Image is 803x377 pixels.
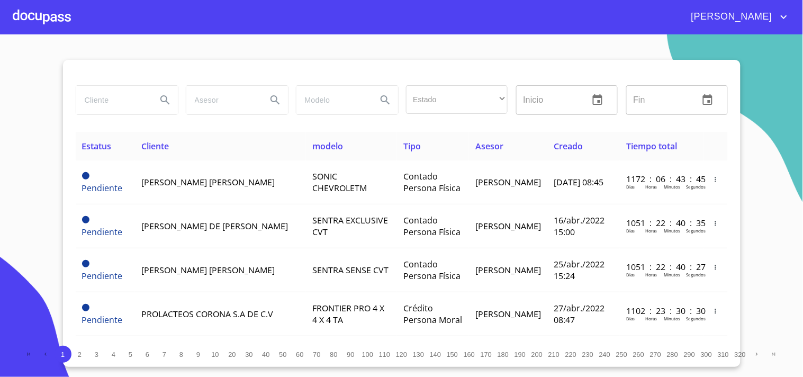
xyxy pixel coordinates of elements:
[580,346,597,363] button: 230
[645,272,657,277] p: Horas
[312,140,343,152] span: modelo
[326,346,342,363] button: 80
[554,140,583,152] span: Creado
[262,351,269,358] span: 40
[82,140,112,152] span: Estatus
[626,173,698,185] p: 1172 : 06 : 43 : 45
[211,351,219,358] span: 10
[296,351,303,358] span: 60
[647,346,664,363] button: 270
[186,86,258,114] input: search
[396,351,407,358] span: 120
[475,176,541,188] span: [PERSON_NAME]
[403,214,461,238] span: Contado Persona Física
[626,272,635,277] p: Dias
[616,351,627,358] span: 250
[481,351,492,358] span: 170
[82,314,123,326] span: Pendiente
[82,260,89,267] span: Pendiente
[599,351,610,358] span: 240
[330,351,337,358] span: 80
[554,176,603,188] span: [DATE] 08:45
[179,351,183,358] span: 8
[430,351,441,358] span: 140
[475,220,541,232] span: [PERSON_NAME]
[554,302,604,326] span: 27/abr./2022 08:47
[498,351,509,358] span: 180
[95,351,98,358] span: 3
[279,351,286,358] span: 50
[241,346,258,363] button: 30
[686,228,706,234] p: Segundos
[296,86,368,114] input: search
[379,351,390,358] span: 110
[376,346,393,363] button: 110
[312,264,389,276] span: SENTRA SENSE CVT
[362,351,373,358] span: 100
[645,184,657,190] p: Horas
[82,172,89,179] span: Pendiente
[554,258,604,282] span: 25/abr./2022 15:24
[645,316,657,321] p: Horas
[563,346,580,363] button: 220
[82,182,123,194] span: Pendiente
[626,184,635,190] p: Dias
[224,346,241,363] button: 20
[292,346,309,363] button: 60
[207,346,224,363] button: 10
[683,8,778,25] span: [PERSON_NAME]
[347,351,354,358] span: 90
[630,346,647,363] button: 260
[342,346,359,363] button: 90
[373,87,398,113] button: Search
[403,258,461,282] span: Contado Persona Física
[613,346,630,363] button: 250
[554,214,604,238] span: 16/abr./2022 15:00
[82,304,89,311] span: Pendiente
[664,316,680,321] p: Minutos
[715,346,732,363] button: 310
[413,351,424,358] span: 130
[141,220,288,232] span: [PERSON_NAME] DE [PERSON_NAME]
[263,87,288,113] button: Search
[464,351,475,358] span: 160
[626,140,677,152] span: Tiempo total
[475,264,541,276] span: [PERSON_NAME]
[152,87,178,113] button: Search
[664,184,680,190] p: Minutos
[686,272,706,277] p: Segundos
[309,346,326,363] button: 70
[258,346,275,363] button: 40
[312,170,367,194] span: SONIC CHEVROLETM
[406,85,508,114] div: ​
[475,140,503,152] span: Asesor
[228,351,236,358] span: 20
[190,346,207,363] button: 9
[718,351,729,358] span: 310
[684,351,695,358] span: 290
[515,351,526,358] span: 190
[701,351,712,358] span: 300
[427,346,444,363] button: 140
[55,346,71,363] button: 1
[82,226,123,238] span: Pendiente
[732,346,749,363] button: 320
[275,346,292,363] button: 50
[196,351,200,358] span: 9
[112,351,115,358] span: 4
[139,346,156,363] button: 6
[645,228,657,234] p: Horas
[359,346,376,363] button: 100
[548,351,560,358] span: 210
[82,270,123,282] span: Pendiente
[512,346,529,363] button: 190
[546,346,563,363] button: 210
[683,8,790,25] button: account of current user
[698,346,715,363] button: 300
[141,140,169,152] span: Cliente
[105,346,122,363] button: 4
[403,170,461,194] span: Contado Persona Física
[626,217,698,229] p: 1051 : 22 : 40 : 35
[664,346,681,363] button: 280
[163,351,166,358] span: 7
